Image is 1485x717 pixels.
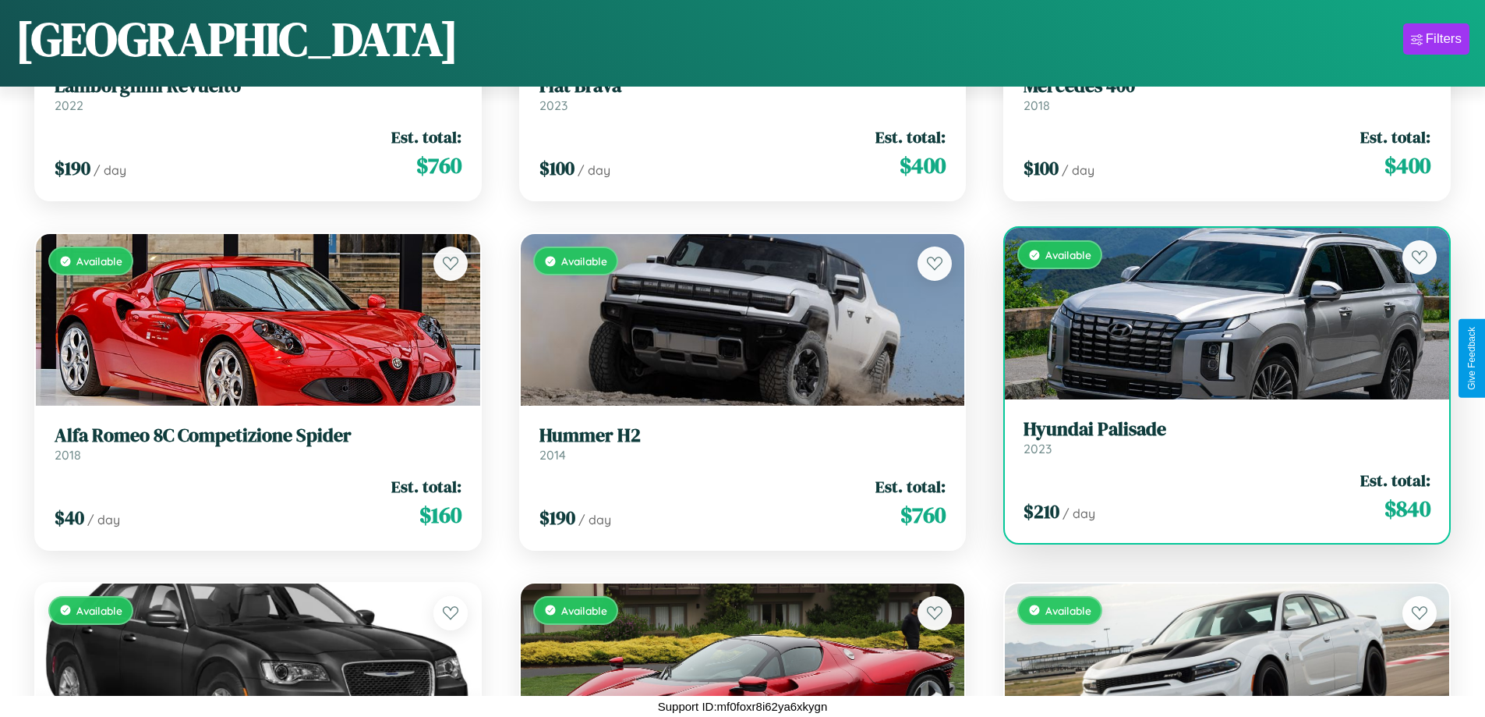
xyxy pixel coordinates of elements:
div: Filters [1426,31,1462,47]
span: / day [578,162,610,178]
span: Available [1045,248,1091,261]
h3: Hummer H2 [539,424,946,447]
span: Est. total: [875,126,946,148]
span: Available [76,604,122,617]
span: $ 400 [900,150,946,181]
span: / day [1062,506,1095,521]
span: 2018 [55,447,81,463]
span: 2014 [539,447,566,463]
a: Alfa Romeo 8C Competizione Spider2018 [55,424,461,463]
span: Available [1045,604,1091,617]
span: / day [87,512,120,527]
span: / day [1062,162,1094,178]
span: Available [76,254,122,268]
a: Mercedes 4002018 [1024,75,1430,113]
h3: Lamborghini Revuelto [55,75,461,98]
span: $ 100 [1024,155,1059,181]
a: Lamborghini Revuelto2022 [55,75,461,113]
span: Est. total: [1360,469,1430,492]
span: 2023 [1024,441,1052,456]
a: Hyundai Palisade2023 [1024,418,1430,456]
span: $ 40 [55,505,84,531]
span: $ 100 [539,155,575,181]
span: 2023 [539,98,567,113]
span: $ 760 [900,499,946,531]
h3: Hyundai Palisade [1024,418,1430,441]
span: $ 190 [55,155,90,181]
span: $ 400 [1384,150,1430,181]
h3: Fiat Brava [539,75,946,98]
a: Hummer H22014 [539,424,946,463]
h3: Alfa Romeo 8C Competizione Spider [55,424,461,447]
h1: [GEOGRAPHIC_DATA] [16,7,458,71]
span: 2022 [55,98,83,113]
span: Est. total: [875,475,946,498]
span: $ 760 [416,150,461,181]
span: $ 160 [419,499,461,531]
span: Est. total: [391,475,461,498]
span: Est. total: [1360,126,1430,148]
span: Available [561,604,607,617]
button: Filters [1403,23,1469,55]
span: $ 840 [1384,493,1430,524]
span: Available [561,254,607,268]
span: / day [94,162,126,178]
span: $ 210 [1024,499,1059,524]
span: 2018 [1024,98,1050,113]
div: Give Feedback [1466,327,1477,390]
p: Support ID: mf0foxr8i62ya6xkygn [658,696,828,717]
span: $ 190 [539,505,575,531]
span: / day [578,512,611,527]
a: Fiat Brava2023 [539,75,946,113]
span: Est. total: [391,126,461,148]
h3: Mercedes 400 [1024,75,1430,98]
